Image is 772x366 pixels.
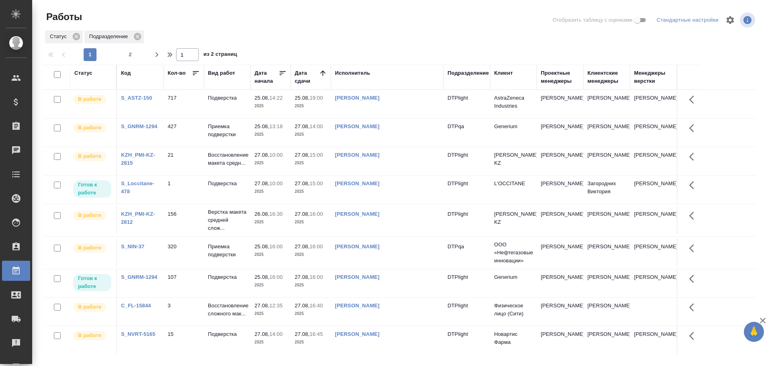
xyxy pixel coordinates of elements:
p: Подверстка [208,273,246,281]
div: Проектные менеджеры [541,69,579,85]
p: 16:45 [310,331,323,337]
p: 26.08, [255,211,269,217]
div: Исполнитель выполняет работу [72,151,112,162]
p: Подверстка [208,180,246,188]
p: [PERSON_NAME] [634,180,673,188]
a: [PERSON_NAME] [335,211,380,217]
p: В работе [78,95,101,103]
div: Кол-во [168,69,186,77]
p: 2025 [295,251,327,259]
div: Исполнитель выполняет работу [72,94,112,105]
p: В работе [78,331,101,339]
span: Отобразить таблицу с оценками [552,16,632,24]
p: [PERSON_NAME] KZ [494,151,533,167]
button: Здесь прячутся важные кнопки [684,147,704,166]
p: 2025 [255,188,287,196]
a: [PERSON_NAME] [335,274,380,280]
div: Дата начала [255,69,279,85]
p: 27.08, [295,303,310,309]
p: 2025 [295,338,327,346]
td: [PERSON_NAME] [583,239,630,267]
p: 27.08, [295,180,310,186]
p: 27.08, [295,123,310,129]
button: Здесь прячутся важные кнопки [684,269,704,288]
p: Generium [494,123,533,131]
p: [PERSON_NAME] [541,123,579,131]
p: 25.08, [255,274,269,280]
p: 27.08, [255,331,269,337]
td: 1 [164,176,204,204]
p: 2025 [295,218,327,226]
td: 320 [164,239,204,267]
td: DTPqa [443,239,490,267]
a: KZH_PMI-KZ-2812 [121,211,155,225]
td: DTPlight [443,176,490,204]
td: [PERSON_NAME] [537,206,583,234]
p: 14:22 [269,95,283,101]
td: DTPlight [443,269,490,297]
button: 🙏 [744,322,764,342]
td: [PERSON_NAME] [583,298,630,326]
p: L'OCCITANE [494,180,533,188]
a: C_FL-15844 [121,303,151,309]
div: Исполнитель может приступить к работе [72,180,112,198]
div: Исполнитель может приступить к работе [72,273,112,292]
td: DTPlight [443,206,490,234]
button: Здесь прячутся важные кнопки [684,326,704,346]
p: 12:35 [269,303,283,309]
td: [PERSON_NAME] [583,269,630,297]
p: 13:18 [269,123,283,129]
a: [PERSON_NAME] [335,123,380,129]
p: 2025 [255,251,287,259]
p: Приемка подверстки [208,123,246,139]
p: 2025 [295,310,327,318]
p: [PERSON_NAME] [634,243,673,251]
div: Исполнитель выполняет работу [72,243,112,254]
td: [PERSON_NAME] [583,90,630,118]
p: Верстка макета средней слож... [208,208,246,232]
p: 27.08, [295,274,310,280]
div: Статус [45,31,83,43]
p: 25.08, [295,95,310,101]
td: [PERSON_NAME] [537,298,583,326]
span: Работы [44,10,82,23]
td: 427 [164,119,204,147]
a: [PERSON_NAME] [335,152,380,158]
div: Клиентские менеджеры [587,69,626,85]
p: 25.08, [255,243,269,249]
div: Исполнитель выполняет работу [72,210,112,221]
div: Менеджеры верстки [634,69,673,85]
span: из 2 страниц [203,49,237,61]
div: Дата сдачи [295,69,319,85]
p: [PERSON_NAME] [634,273,673,281]
div: Вид работ [208,69,235,77]
td: DTPlight [443,326,490,354]
p: 27.08, [255,180,269,186]
p: 16:00 [269,243,283,249]
p: 2025 [255,159,287,167]
a: [PERSON_NAME] [335,180,380,186]
p: В работе [78,303,101,311]
p: Приемка подверстки [208,243,246,259]
td: [PERSON_NAME] [537,239,583,267]
p: [PERSON_NAME] [541,273,579,281]
p: 16:00 [310,243,323,249]
p: 27.08, [255,152,269,158]
button: 2 [124,48,137,61]
p: В работе [78,211,101,219]
a: S_GNRM-1294 [121,274,157,280]
p: 2025 [255,338,287,346]
div: Клиент [494,69,513,77]
td: DTPqa [443,119,490,147]
td: 3 [164,298,204,326]
p: В работе [78,244,101,252]
a: S_Loccitane-478 [121,180,154,194]
p: ООО «Нефтегазовые инновации» [494,241,533,265]
td: 107 [164,269,204,297]
p: 2025 [255,310,287,318]
div: Исполнитель выполняет работу [72,330,112,341]
a: [PERSON_NAME] [335,95,380,101]
td: 21 [164,147,204,175]
button: Здесь прячутся важные кнопки [684,176,704,195]
span: 🙏 [747,323,761,340]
